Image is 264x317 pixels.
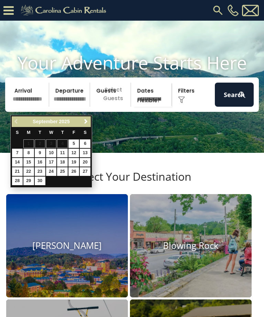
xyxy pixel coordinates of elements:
[5,52,259,73] h1: Your Adventure Starts Here
[57,167,68,176] a: 25
[35,167,45,176] a: 23
[81,117,90,126] a: Next
[49,130,53,135] span: Wednesday
[226,4,240,16] a: [PHONE_NUMBER]
[130,241,252,251] h4: Blowing Rock
[84,130,87,135] span: Saturday
[12,158,23,167] a: 14
[57,158,68,167] a: 18
[238,91,246,99] img: search-regular-white.png
[46,158,57,167] a: 17
[12,149,23,157] a: 7
[35,149,45,157] a: 9
[35,177,45,185] a: 30
[92,83,131,107] p: Select Guests
[46,149,57,157] a: 10
[27,130,31,135] span: Monday
[61,130,64,135] span: Thursday
[130,194,252,297] a: Blowing Rock
[73,130,75,135] span: Friday
[23,158,34,167] a: 15
[83,119,89,124] span: Next
[178,96,185,103] img: filter--v1.png
[23,177,34,185] a: 29
[212,4,224,17] img: search-regular.svg
[12,167,23,176] a: 21
[68,158,79,167] a: 19
[80,149,90,157] a: 13
[215,83,254,107] button: Search
[80,167,90,176] a: 27
[16,130,19,135] span: Sunday
[23,167,34,176] a: 22
[6,194,128,297] a: [PERSON_NAME]
[33,119,57,124] span: September
[68,139,79,148] a: 5
[80,139,90,148] a: 6
[68,167,79,176] a: 26
[23,149,34,157] a: 8
[38,130,41,135] span: Tuesday
[59,119,70,124] span: 2025
[17,3,112,17] img: Khaki-logo.png
[68,149,79,157] a: 12
[57,149,68,157] a: 11
[80,158,90,167] a: 20
[46,167,57,176] a: 24
[6,241,128,251] h4: [PERSON_NAME]
[35,158,45,167] a: 16
[12,177,23,185] a: 28
[5,170,259,194] h3: Select Your Destination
